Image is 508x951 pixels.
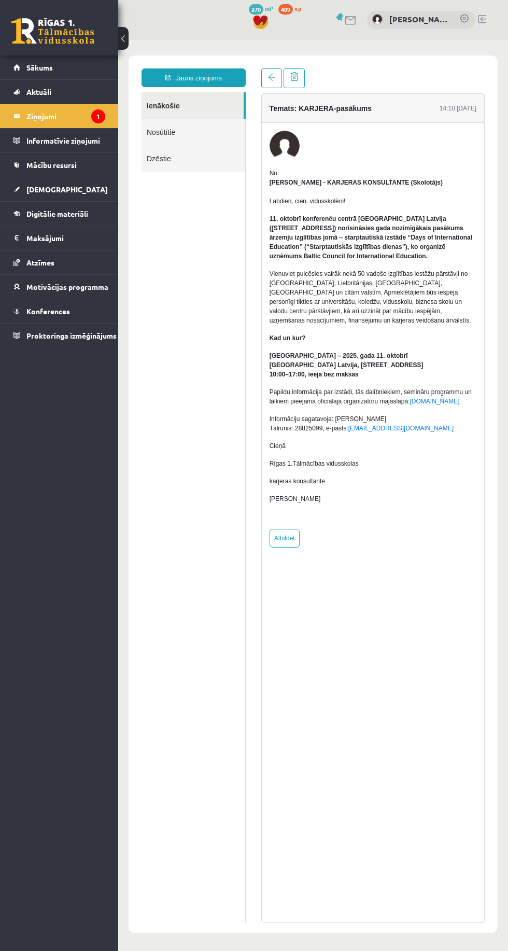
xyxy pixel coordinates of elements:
span: Konferences [26,306,70,316]
p: Vienuviet pulcēsies vairāk nekā 50 vadošo izglītības iestāžu pārstāvji no [GEOGRAPHIC_DATA], Liel... [151,229,358,285]
a: Proktoringa izmēģinājums [13,324,105,347]
a: 409 xp [278,4,306,12]
span: 409 [278,4,293,15]
span: Digitālie materiāli [26,209,88,218]
a: Informatīvie ziņojumi [13,129,105,152]
a: Ziņojumi1 [13,104,105,128]
a: [EMAIL_ADDRESS][DOMAIN_NAME] [230,385,335,392]
a: Maksājumi [13,226,105,250]
a: Atzīmes [13,250,105,274]
legend: Maksājumi [26,226,105,250]
span: xp [294,4,301,12]
strong: [GEOGRAPHIC_DATA] – 2025. gada 11. oktobrī [GEOGRAPHIC_DATA] Latvija, [STREET_ADDRESS] 10:00–17:0... [151,312,305,338]
i: 1 [91,109,105,123]
p: Cieņā [151,401,358,411]
a: Jauns ziņojums [23,29,128,47]
p: Papildu informācija par izstādi, tās dalībniekiem, semināru programmu un laikiem pieejama oficiāl... [151,347,358,366]
span: Proktoringa izmēģinājums [26,331,117,340]
span: 270 [249,4,263,15]
span: [DEMOGRAPHIC_DATA] [26,185,108,194]
strong: 11. oktobrī konferenču centrā [GEOGRAPHIC_DATA] Latvija ([STREET_ADDRESS]) norisināsies gada nozī... [151,175,354,220]
span: Aktuāli [26,87,51,96]
strong: [PERSON_NAME] - KARJERAS KONSULTANTE (Skolotājs) [151,139,324,146]
a: 270 mP [249,4,273,12]
a: Sākums [13,55,105,79]
a: Nosūtītie [23,79,127,105]
a: Ienākošie [23,52,125,79]
div: No: [151,129,358,138]
span: Mācību resursi [26,160,77,170]
img: Zlata Zima [372,14,383,24]
p: [PERSON_NAME] [151,454,358,464]
span: Atzīmes [26,258,54,267]
span: mP [265,4,273,12]
strong: Kad un kur? [151,295,188,302]
a: Aktuāli [13,80,105,104]
a: [PERSON_NAME] [389,13,449,25]
h4: Temats: KARJERA-pasākums [151,64,253,73]
p: Rīgas 1.Tālmācības vidusskolas [151,419,358,428]
span: Sākums [26,63,53,72]
img: Karīna Saveļjeva - KARJERAS KONSULTANTE [151,91,181,121]
span: Motivācijas programma [26,282,108,291]
a: Konferences [13,299,105,323]
a: [DEMOGRAPHIC_DATA] [13,177,105,201]
p: karjeras konsultante [151,437,358,446]
a: Digitālie materiāli [13,202,105,226]
a: Motivācijas programma [13,275,105,299]
a: [DOMAIN_NAME] [291,358,341,365]
a: Dzēstie [23,105,127,132]
legend: Informatīvie ziņojumi [26,129,105,152]
a: Rīgas 1. Tālmācības vidusskola [11,18,94,44]
a: Mācību resursi [13,153,105,177]
a: Atbildēt [151,489,181,508]
p: Informāciju sagatavoja: [PERSON_NAME] Tālrunis: 28825099, e-pasts: [151,374,358,393]
legend: Ziņojumi [26,104,105,128]
div: 14:10 [DATE] [321,64,358,73]
p: Labdien, cien. vidusskolēni! [151,157,358,166]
